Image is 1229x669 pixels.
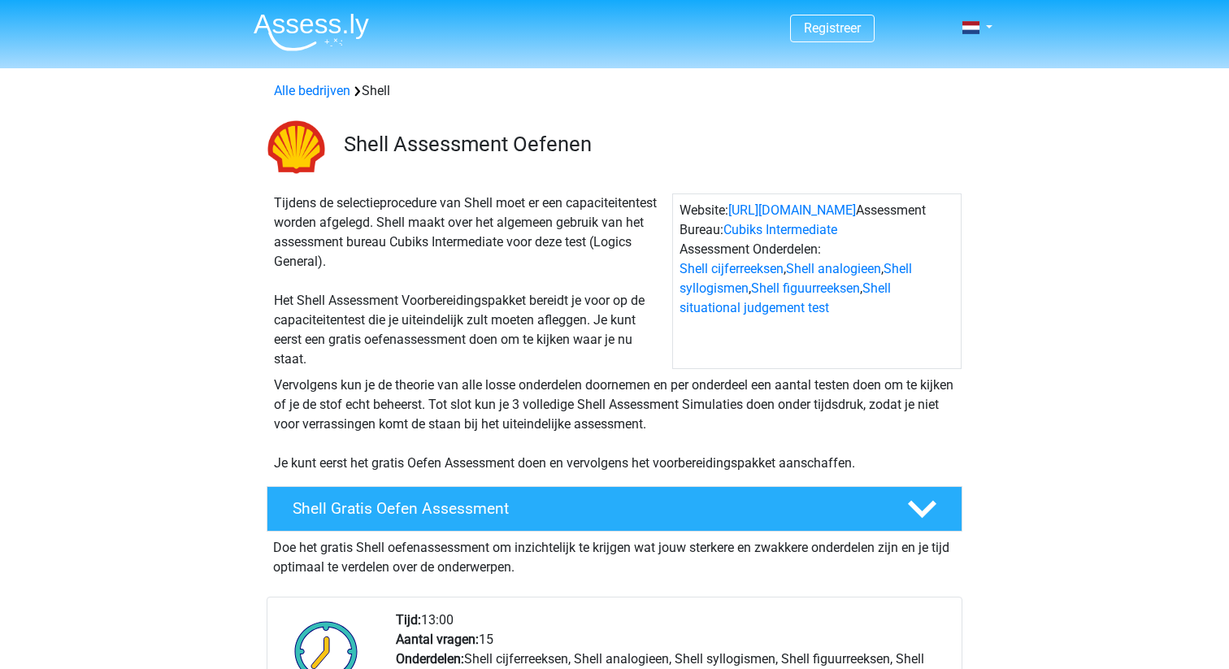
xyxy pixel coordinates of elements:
a: Registreer [804,20,861,36]
b: Aantal vragen: [396,632,479,647]
img: Assessly [254,13,369,51]
div: Website: Assessment Bureau: Assessment Onderdelen: , , , , [672,193,962,369]
a: Shell analogieen [786,261,881,276]
h3: Shell Assessment Oefenen [344,132,949,157]
a: Shell cijferreeksen [680,261,784,276]
div: Shell [267,81,962,101]
div: Vervolgens kun je de theorie van alle losse onderdelen doornemen en per onderdeel een aantal test... [267,376,962,473]
a: Alle bedrijven [274,83,350,98]
b: Onderdelen: [396,651,464,667]
a: [URL][DOMAIN_NAME] [728,202,856,218]
div: Tijdens de selectieprocedure van Shell moet er een capaciteitentest worden afgelegd. Shell maakt ... [267,193,672,369]
div: Doe het gratis Shell oefenassessment om inzichtelijk te krijgen wat jouw sterkere en zwakkere ond... [267,532,962,577]
a: Cubiks Intermediate [723,222,837,237]
b: Tijd: [396,612,421,628]
h4: Shell Gratis Oefen Assessment [293,499,881,518]
a: Shell Gratis Oefen Assessment [260,486,969,532]
a: Shell figuurreeksen [751,280,860,296]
